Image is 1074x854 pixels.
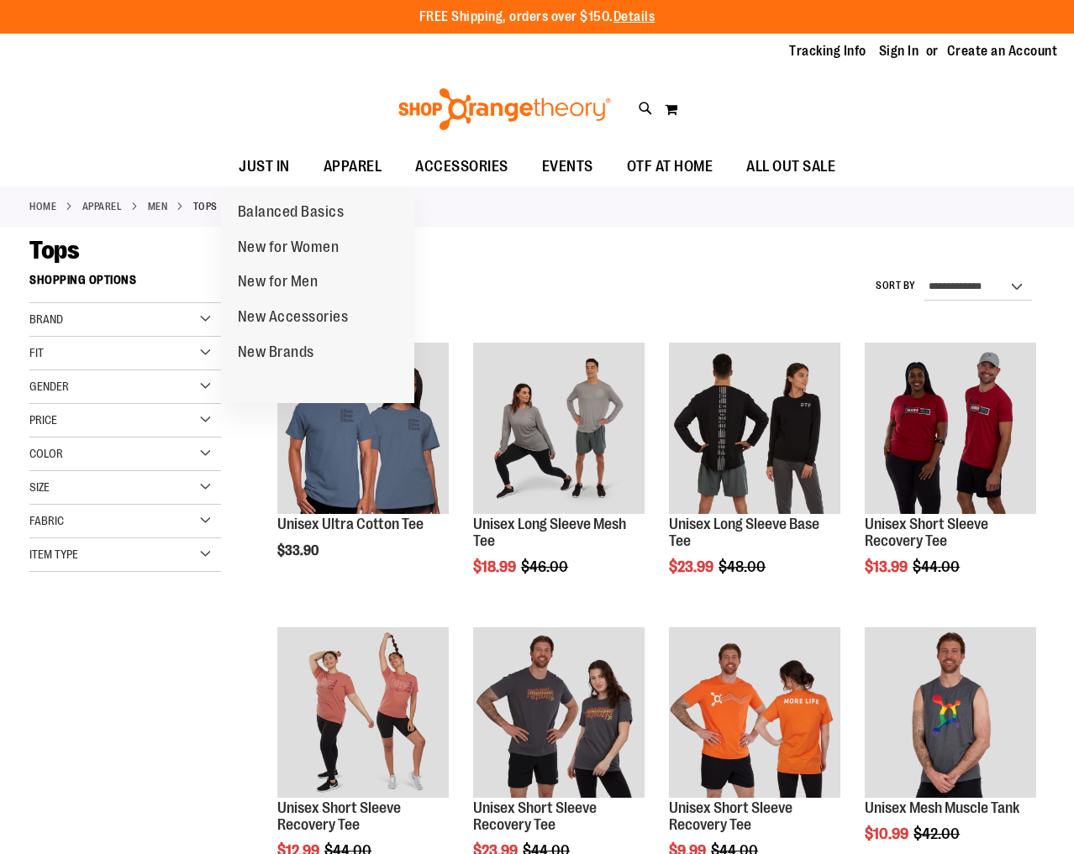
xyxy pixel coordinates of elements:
span: $18.99 [473,558,519,575]
a: Product image for Unisex SS Recovery Tee [865,343,1036,516]
strong: Shopping Options [29,265,221,303]
span: $10.99 [865,825,911,842]
img: Shop Orangetheory [396,88,613,130]
span: $42.00 [913,825,962,842]
a: Home [29,199,56,214]
span: Brand [29,312,63,326]
span: New Accessories [238,308,349,329]
a: Sign In [879,42,919,60]
div: product [661,334,849,617]
a: Unisex Short Sleeve Recovery Tee [669,799,792,833]
a: Product image for Unisex Short Sleeve Recovery Tee [277,627,449,801]
span: Size [29,480,50,494]
a: Unisex Short Sleeve Recovery Tee [865,516,988,549]
span: Balanced Basics [238,203,345,224]
span: APPAREL [324,148,382,186]
span: Tops [29,236,79,265]
a: Create an Account [947,42,1058,60]
span: Fit [29,346,44,359]
span: New for Men [238,273,319,294]
a: Details [613,9,655,24]
span: JUST IN [239,148,290,186]
a: APPAREL [82,199,123,214]
img: Product image for Unisex Short Sleeve Recovery Tee [669,627,840,799]
span: Gender [29,380,69,393]
span: $48.00 [719,558,768,575]
span: ACCESSORIES [415,148,508,186]
a: Product image for Unisex Long Sleeve Base Tee [669,343,840,516]
span: EVENTS [542,148,593,186]
span: New for Women [238,238,340,259]
span: ALL OUT SALE [746,148,835,186]
a: Product image for Unisex Mesh Muscle Tank [865,627,1036,801]
a: Unisex Short Sleeve Recovery Tee [473,799,597,833]
a: Product image for Unisex Short Sleeve Recovery Tee [669,627,840,801]
a: Unisex Mesh Muscle Tank [865,799,1019,816]
img: Unisex Ultra Cotton Tee [277,343,449,514]
span: $23.99 [669,558,716,575]
a: Unisex Short Sleeve Recovery Tee [277,799,401,833]
span: $46.00 [521,558,571,575]
strong: Tops [193,199,218,214]
img: Product image for Unisex Long Sleeve Base Tee [669,343,840,514]
span: $33.90 [277,543,321,558]
span: Item Type [29,548,78,561]
a: Unisex Long Sleeve Mesh Tee primary image [473,343,645,516]
a: MEN [148,199,168,214]
label: Sort By [876,279,916,293]
img: Product image for Unisex Short Sleeve Recovery Tee [277,627,449,799]
div: product [269,334,457,601]
span: $13.99 [865,558,910,575]
img: Product image for Unisex SS Recovery Tee [865,343,1036,514]
a: Unisex Long Sleeve Base Tee [669,516,819,549]
img: Product image for Unisex Mesh Muscle Tank [865,627,1036,799]
span: Price [29,413,57,427]
div: product [856,334,1045,617]
a: Tracking Info [789,42,866,60]
span: OTF AT HOME [627,148,713,186]
img: Product image for Unisex Short Sleeve Recovery Tee [473,627,645,799]
div: product [465,334,653,617]
a: Unisex Ultra Cotton Tee [277,516,424,532]
span: Fabric [29,514,64,527]
span: Color [29,447,63,460]
a: Product image for Unisex Short Sleeve Recovery Tee [473,627,645,801]
a: Unisex Long Sleeve Mesh Tee [473,516,626,549]
img: Unisex Long Sleeve Mesh Tee primary image [473,343,645,514]
p: FREE Shipping, orders over $150. [419,8,655,27]
span: $44.00 [913,558,962,575]
span: New Brands [238,343,314,364]
a: Unisex Ultra Cotton Tee [277,343,449,516]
